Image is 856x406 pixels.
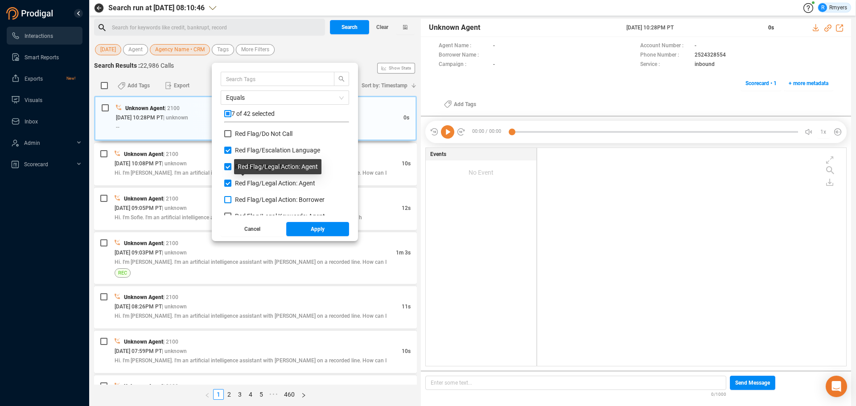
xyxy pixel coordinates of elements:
span: Hi. I'm [PERSON_NAME]. I'm an artificial intelligence assistant with [PERSON_NAME] on a recorded ... [115,313,387,319]
span: Red Flag/ Legal Action: Borrower [235,196,325,203]
button: right [298,389,309,400]
span: Red Flag/ Do Not Call [235,130,292,137]
span: Unknown Agent [125,105,165,111]
span: Account Number : [640,41,690,51]
span: [DATE] 07:59PM PT [115,348,162,354]
a: 1 [214,390,223,399]
button: Agency Name • CRM [150,44,210,55]
span: 10s [402,348,411,354]
span: | unknown [162,303,187,310]
span: Red Flag/ Legal Action [235,163,296,170]
button: left [202,389,213,400]
span: Unknown Agent [124,151,163,157]
div: Unknown Agent| 2100[DATE] 08:26PM PT| unknown11sHi. I'm [PERSON_NAME]. I'm an artificial intellig... [94,286,417,328]
span: More Filters [241,44,269,55]
a: ExportsNew! [11,70,75,87]
button: Apply [286,222,350,236]
span: Show Stats [389,15,411,122]
span: Apply [311,222,325,236]
img: prodigal-logo [6,7,55,20]
span: Smart Reports [25,54,59,61]
button: Tags [212,44,234,55]
div: grid [224,130,349,215]
li: Next Page [298,389,309,400]
span: Sort by: Timestamp [362,78,407,93]
span: 0s [768,25,774,31]
a: 5 [256,390,266,399]
span: | 2100 [163,151,178,157]
span: Unknown Agent [124,383,163,390]
span: [DATE] 08:26PM PT [115,303,162,310]
span: Agent [128,44,143,55]
button: Send Message [730,376,775,390]
span: Events [430,150,446,158]
span: [DATE] 10:28PM PT [116,115,163,121]
span: 1x [820,125,826,139]
a: Interactions [11,27,75,45]
li: 2 [224,389,235,400]
li: 4 [245,389,256,400]
span: Unknown Agent [124,240,163,246]
div: Unknown Agent| 2100[DATE] 09:03PM PT| unknown1m 3sHi. I'm [PERSON_NAME]. I'm an artificial intell... [94,232,417,284]
button: Scorecard • 1 [741,76,782,90]
button: Export [160,78,195,93]
span: Hi. I'm [PERSON_NAME]. I'm an artificial intelligence assistant with [PERSON_NAME] on a recorded ... [115,170,387,176]
span: Hi. I'm [PERSON_NAME]. I'm an artificial intelligence assistant with [PERSON_NAME] on a recorded ... [115,259,387,265]
span: Cancel [244,222,260,236]
button: Search [330,20,369,34]
span: Admin [24,140,40,146]
button: Clear [369,20,396,34]
span: Red Flag/ Legal Action: Agent [235,180,315,187]
li: Visuals [7,91,82,109]
button: Cancel [221,222,284,236]
span: - [695,41,696,51]
button: [DATE] [95,44,121,55]
span: Search run at [DATE] 08:10:46 [108,3,205,13]
span: Search [342,20,358,34]
span: | 2100 [163,196,178,202]
span: Visuals [25,97,42,103]
span: [DATE] 10:08PM PT [115,160,162,167]
span: [DATE] [100,44,116,55]
span: Agency Name • CRM [155,44,205,55]
button: 1x [817,126,830,138]
span: Equals [226,91,344,104]
span: | 2100 [163,339,178,345]
span: | unknown [162,250,187,256]
li: Inbox [7,112,82,130]
span: | unknown [163,115,188,121]
span: Add Tags [128,78,150,93]
button: Add Tags [112,78,155,93]
li: Smart Reports [7,48,82,66]
li: 3 [235,389,245,400]
span: Red Flag/ Legal Keywords: Agent [235,213,325,220]
div: Rmyers [818,3,847,12]
a: 4 [246,390,255,399]
span: Borrower Name : [439,51,489,60]
li: Exports [7,70,82,87]
span: Service : [640,60,690,70]
span: Red Flag/ Escalation Language [235,147,320,154]
span: - [493,41,495,51]
span: | 2100 [163,240,178,246]
li: Previous Page [202,389,213,400]
button: Show Stats [377,63,415,74]
span: Hi. I'm Sofie. I'm an artificial intelligence assistant with [PERSON_NAME] on a recorded line. Ho... [115,214,362,221]
span: Exports [25,76,43,82]
div: Open Intercom Messenger [826,376,847,397]
div: Unknown Agent| 2100[DATE] 10:28PM PT| unknown0s-- [94,96,417,141]
input: Search Tags [226,74,321,84]
a: 2 [224,390,234,399]
a: Visuals [11,91,75,109]
span: 0s [403,115,409,121]
a: Inbox [11,112,75,130]
span: [DATE] 10:28PM PT [626,24,757,32]
span: 11s [402,303,411,310]
span: Unknown Agent [124,196,163,202]
span: [DATE] 09:05PM PT [115,205,162,211]
li: Next 5 Pages [267,389,281,400]
a: 3 [235,390,245,399]
span: R [821,3,824,12]
span: Interactions [25,33,53,39]
button: + more metadata [784,76,833,90]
